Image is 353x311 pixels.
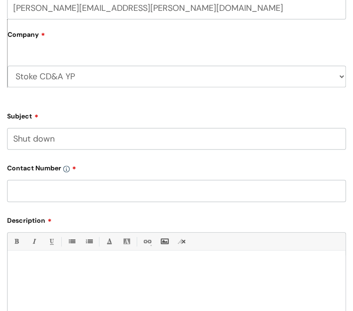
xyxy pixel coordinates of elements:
[176,235,188,247] a: Remove formatting (Ctrl-\)
[158,235,170,247] a: Insert Image...
[10,235,22,247] a: Bold (Ctrl-B)
[141,235,153,247] a: Link
[83,235,95,247] a: 1. Ordered List (Ctrl-Shift-8)
[103,235,115,247] a: Font Color
[66,235,77,247] a: • Unordered List (Ctrl-Shift-7)
[8,27,346,49] label: Company
[7,161,346,172] label: Contact Number
[121,235,132,247] a: Back Color
[7,213,346,225] label: Description
[28,235,40,247] a: Italic (Ctrl-I)
[45,235,57,247] a: Underline(Ctrl-U)
[63,166,70,172] img: info-icon.svg
[7,109,346,120] label: Subject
